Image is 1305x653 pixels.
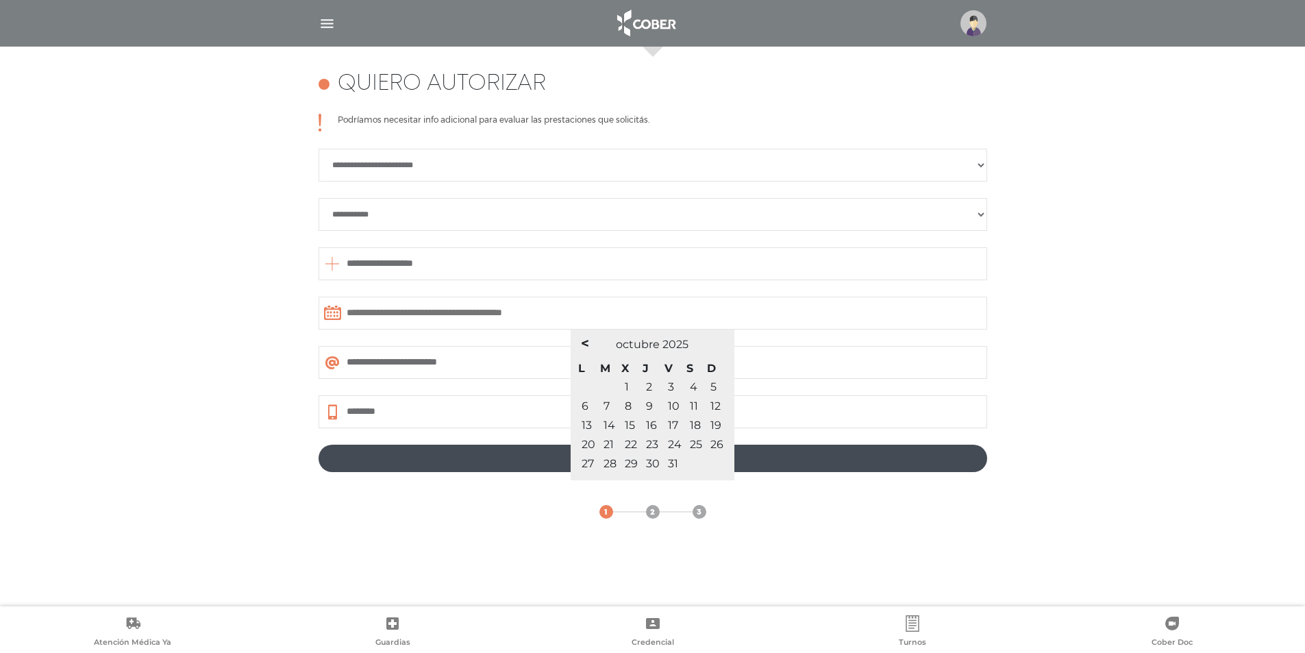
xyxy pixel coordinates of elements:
span: jueves [643,362,649,375]
img: profile-placeholder.svg [960,10,986,36]
span: Cober Doc [1152,637,1193,650]
a: 4 [690,380,697,393]
a: Cober Doc [1043,615,1302,650]
span: 28 [604,457,617,470]
span: 18 [690,419,701,432]
a: Guardias [262,615,522,650]
a: 9 [646,399,653,412]
span: 2025 [662,338,688,351]
span: < [581,335,589,352]
span: 25 [690,438,702,451]
a: Atención Médica Ya [3,615,262,650]
span: 23 [646,438,658,451]
span: 31 [668,457,678,470]
a: Siguiente [319,445,987,472]
a: 11 [690,399,698,412]
img: logo_cober_home-white.png [610,7,682,40]
h4: Quiero autorizar [338,71,546,97]
span: domingo [707,362,716,375]
span: 15 [625,419,635,432]
span: 21 [604,438,614,451]
a: 3 [693,505,706,519]
span: Guardias [375,637,410,650]
span: 14 [604,419,615,432]
span: 26 [710,438,723,451]
span: 20 [582,438,595,451]
span: 27 [582,457,594,470]
a: 3 [668,380,674,393]
span: Turnos [899,637,926,650]
span: Atención Médica Ya [94,637,171,650]
span: 19 [710,419,721,432]
span: 16 [646,419,657,432]
span: lunes [578,362,585,375]
a: < [577,333,593,354]
a: 2 [646,380,652,393]
a: 12 [710,399,721,412]
a: 1 [599,505,613,519]
span: 1 [604,506,608,519]
span: 30 [646,457,660,470]
span: martes [600,362,610,375]
a: 10 [668,399,680,412]
span: viernes [664,362,673,375]
span: 17 [668,419,678,432]
span: Credencial [632,637,674,650]
span: 2 [650,506,655,519]
a: 2 [646,505,660,519]
span: miércoles [621,362,629,375]
span: 22 [625,438,637,451]
span: 3 [697,506,701,519]
span: 24 [668,438,682,451]
span: 29 [625,457,638,470]
img: Cober_menu-lines-white.svg [319,15,336,32]
a: 1 [625,380,629,393]
span: sábado [686,362,693,375]
p: Podríamos necesitar info adicional para evaluar las prestaciones que solicitás. [338,114,649,132]
a: 5 [710,380,717,393]
span: 13 [582,419,592,432]
a: 8 [625,399,632,412]
a: 6 [582,399,588,412]
a: Credencial [523,615,782,650]
a: 7 [604,399,610,412]
span: octubre [616,338,660,351]
a: Turnos [782,615,1042,650]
